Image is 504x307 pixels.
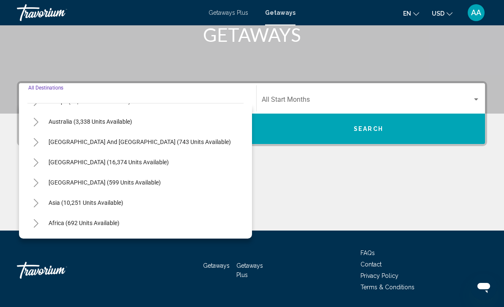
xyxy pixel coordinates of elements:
[209,9,248,16] a: Getaways Plus
[44,112,136,131] button: Australia (3,338 units available)
[49,159,169,166] span: [GEOGRAPHIC_DATA] (16,374 units available)
[470,273,497,300] iframe: Button to launch messaging window
[44,173,165,192] button: [GEOGRAPHIC_DATA] (599 units available)
[236,262,263,278] a: Getaways Plus
[44,234,170,253] button: [GEOGRAPHIC_DATA] (1,112 units available)
[354,126,383,133] span: Search
[360,284,415,291] a: Terms & Conditions
[252,114,485,144] button: Search
[360,250,375,256] a: FAQs
[265,9,295,16] a: Getaways
[27,133,44,150] button: Toggle South Pacific and Oceania (743 units available)
[49,139,231,145] span: [GEOGRAPHIC_DATA] and [GEOGRAPHIC_DATA] (743 units available)
[471,8,481,17] span: AA
[27,113,44,130] button: Toggle Australia (3,338 units available)
[44,132,235,152] button: [GEOGRAPHIC_DATA] and [GEOGRAPHIC_DATA] (743 units available)
[360,261,382,268] a: Contact
[49,179,161,186] span: [GEOGRAPHIC_DATA] (599 units available)
[203,262,230,269] a: Getaways
[432,10,444,17] span: USD
[27,154,44,171] button: Toggle South America (16,374 units available)
[27,215,44,231] button: Toggle Africa (692 units available)
[17,4,200,21] a: Travorium
[27,174,44,191] button: Toggle Central America (599 units available)
[49,199,123,206] span: Asia (10,251 units available)
[44,213,124,233] button: Africa (692 units available)
[49,220,119,226] span: Africa (692 units available)
[432,7,453,19] button: Change currency
[44,152,173,172] button: [GEOGRAPHIC_DATA] (16,374 units available)
[44,193,127,212] button: Asia (10,251 units available)
[19,83,485,144] div: Search widget
[403,10,411,17] span: en
[17,258,101,283] a: Travorium
[27,194,44,211] button: Toggle Asia (10,251 units available)
[360,272,398,279] a: Privacy Policy
[403,7,419,19] button: Change language
[49,118,132,125] span: Australia (3,338 units available)
[465,4,487,22] button: User Menu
